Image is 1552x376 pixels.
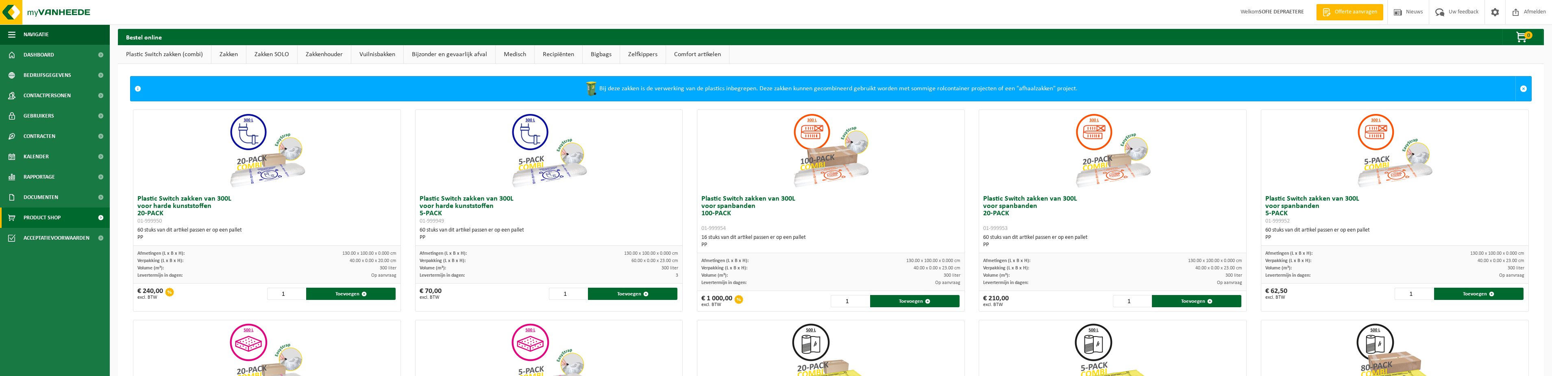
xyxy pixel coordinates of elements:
button: Toevoegen [588,288,677,300]
span: Verpakking (L x B x H): [983,266,1029,271]
span: Volume (m³): [137,266,164,271]
span: 40.00 x 0.00 x 23.00 cm [1195,266,1242,271]
span: Product Shop [24,208,61,228]
span: excl. BTW [701,302,732,307]
a: Zakken SOLO [246,45,297,64]
span: 300 liter [944,273,960,278]
span: Afmetingen (L x B x H): [137,251,185,256]
span: Volume (m³): [701,273,728,278]
strong: SOFIE DEPRAETERE [1259,9,1304,15]
span: 01-999952 [1265,218,1290,224]
div: PP [137,234,396,241]
input: 1 [267,288,305,300]
span: Documenten [24,187,58,208]
span: excl. BTW [983,302,1009,307]
input: 1 [1395,288,1433,300]
span: Afmetingen (L x B x H): [701,258,749,263]
span: 130.00 x 100.00 x 0.000 cm [1470,251,1524,256]
div: PP [420,234,679,241]
input: 1 [549,288,587,300]
span: 40.00 x 0.00 x 20.00 cm [350,258,396,263]
span: Levertermijn in dagen: [1265,273,1310,278]
a: Zelfkippers [620,45,666,64]
span: 01-999950 [137,218,162,224]
span: Gebruikers [24,106,54,126]
a: Zakkenhouder [298,45,351,64]
span: 300 liter [662,266,678,271]
span: Verpakking (L x B x H): [137,258,183,263]
span: 60.00 x 0.00 x 23.00 cm [631,258,678,263]
span: 300 liter [1508,266,1524,271]
span: Acceptatievoorwaarden [24,228,89,248]
div: 16 stuks van dit artikel passen er op een pallet [701,234,960,249]
img: 01-999949 [508,110,590,191]
span: 0 [1524,31,1532,39]
a: Recipiënten [535,45,582,64]
div: 60 stuks van dit artikel passen er op een pallet [420,227,679,241]
a: Comfort artikelen [666,45,729,64]
span: Levertermijn in dagen: [983,280,1028,285]
div: 60 stuks van dit artikel passen er op een pallet [137,227,396,241]
a: Vuilnisbakken [351,45,403,64]
span: Verpakking (L x B x H): [420,258,466,263]
span: Afmetingen (L x B x H): [420,251,467,256]
span: Op aanvraag [371,273,396,278]
span: Op aanvraag [1217,280,1242,285]
h3: Plastic Switch zakken van 300L voor harde kunststoffen 20-PACK [137,195,396,225]
h3: Plastic Switch zakken van 300L voor spanbanden 20-PACK [983,195,1242,232]
button: 0 [1502,29,1543,45]
div: € 240,00 [137,288,163,300]
span: excl. BTW [420,295,442,300]
button: Toevoegen [870,295,960,307]
a: Medisch [496,45,534,64]
h3: Plastic Switch zakken van 300L voor spanbanden 100-PACK [701,195,960,232]
span: Verpakking (L x B x H): [701,266,747,271]
a: Offerte aanvragen [1316,4,1383,20]
span: 01-999949 [420,218,444,224]
span: Rapportage [24,167,55,187]
h3: Plastic Switch zakken van 300L voor harde kunststoffen 5-PACK [420,195,679,225]
img: 01-999953 [1072,110,1154,191]
span: Op aanvraag [935,280,960,285]
button: Toevoegen [1152,295,1241,307]
span: Offerte aanvragen [1333,8,1379,16]
span: Contracten [24,126,55,146]
span: 130.00 x 100.00 x 0.000 cm [342,251,396,256]
a: Bigbags [583,45,620,64]
span: 01-999953 [983,225,1008,232]
a: Zakken [211,45,246,64]
div: 60 stuks van dit artikel passen er op een pallet [983,234,1242,249]
span: Volume (m³): [420,266,446,271]
span: Verpakking (L x B x H): [1265,258,1311,263]
span: 40.00 x 0.00 x 23.00 cm [1478,258,1524,263]
span: Kalender [24,146,49,167]
img: 01-999950 [226,110,308,191]
span: 300 liter [1225,273,1242,278]
span: Levertermijn in dagen: [701,280,747,285]
a: Bijzonder en gevaarlijk afval [404,45,495,64]
div: € 70,00 [420,288,442,300]
span: 300 liter [380,266,396,271]
span: Op aanvraag [1499,273,1524,278]
span: Navigatie [24,24,49,45]
div: € 62,50 [1265,288,1287,300]
span: 130.00 x 100.00 x 0.000 cm [624,251,678,256]
div: € 210,00 [983,295,1009,307]
span: Levertermijn in dagen: [420,273,465,278]
input: 1 [831,295,869,307]
div: Bij deze zakken is de verwerking van de plastics inbegrepen. Deze zakken kunnen gecombineerd gebr... [145,77,1515,101]
div: PP [983,241,1242,249]
span: Afmetingen (L x B x H): [1265,251,1313,256]
h2: Bestel online [118,29,170,45]
span: 40.00 x 0.00 x 23.00 cm [914,266,960,271]
span: Bedrijfsgegevens [24,65,71,85]
span: Volume (m³): [983,273,1010,278]
button: Toevoegen [1434,288,1524,300]
img: 01-999954 [790,110,871,191]
span: Levertermijn in dagen: [137,273,183,278]
span: 01-999954 [701,225,726,232]
span: Volume (m³): [1265,266,1292,271]
div: PP [1265,234,1524,241]
a: Plastic Switch zakken (combi) [118,45,211,64]
span: Afmetingen (L x B x H): [983,258,1030,263]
